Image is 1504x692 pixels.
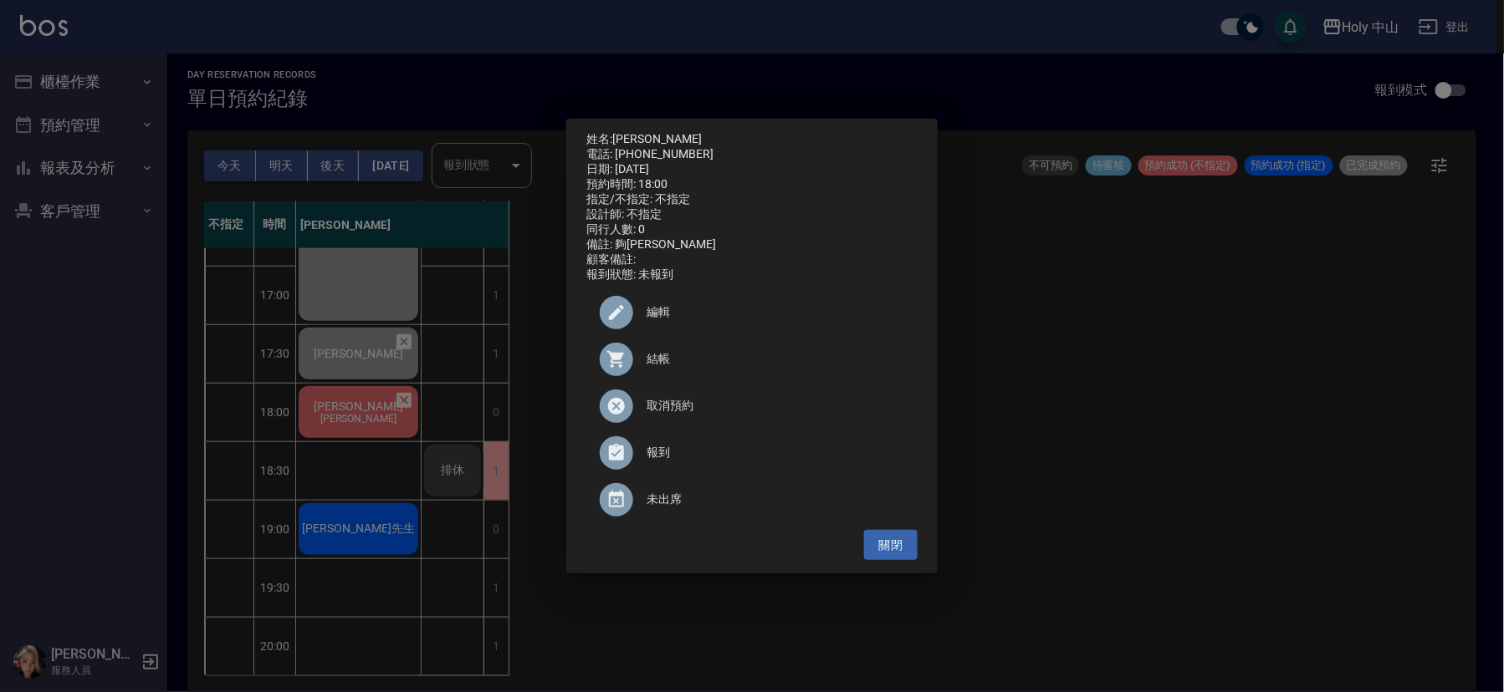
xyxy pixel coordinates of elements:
[647,350,904,368] span: 結帳
[586,430,918,476] div: 報到
[586,162,918,177] div: 日期: [DATE]
[647,491,904,508] span: 未出席
[586,237,918,252] div: 備註: 夠[PERSON_NAME]
[586,222,918,237] div: 同行人數: 0
[612,132,702,145] a: [PERSON_NAME]
[586,476,918,523] div: 未出席
[647,303,904,321] span: 編輯
[586,132,918,147] p: 姓名:
[586,267,918,282] div: 報到狀態: 未報到
[586,192,918,207] div: 指定/不指定: 不指定
[647,444,904,461] span: 報到
[586,383,918,430] div: 取消預約
[586,252,918,267] div: 顧客備註:
[586,147,918,162] div: 電話: [PHONE_NUMBER]
[864,530,918,561] button: 關閉
[586,207,918,222] div: 設計師: 不指定
[586,289,918,336] div: 編輯
[586,177,918,192] div: 預約時間: 18:00
[586,336,918,383] a: 結帳
[647,397,904,415] span: 取消預約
